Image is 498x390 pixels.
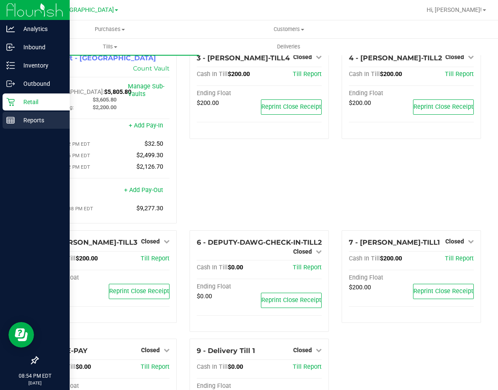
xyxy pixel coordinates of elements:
span: Cash In Till [349,255,380,262]
span: Reprint Close Receipt [413,103,473,110]
div: Ending Float [349,274,411,282]
a: Deliveries [199,38,378,56]
a: Till Report [293,264,322,271]
span: Reprint Close Receipt [261,297,321,304]
iframe: Resource center [8,322,34,348]
a: Till Report [141,255,170,262]
div: Ending Float [197,90,259,97]
a: Till Report [445,255,474,262]
span: Closed [141,238,160,245]
a: + Add Pay-In [129,122,163,129]
span: 7 - [PERSON_NAME]-TILL1 [349,238,440,246]
inline-svg: Analytics [6,25,15,33]
a: Manage Sub-Vaults [128,83,164,98]
inline-svg: Reports [6,116,15,124]
span: Customers [200,25,378,33]
div: Pay-Outs [45,187,107,195]
span: Closed [141,347,160,353]
p: [DATE] [4,380,66,386]
button: Reprint Close Receipt [413,99,474,115]
span: Deliveries [266,43,312,51]
span: 3 - [PERSON_NAME]-TILL4 [197,54,290,62]
span: $200.00 [349,284,371,291]
p: Analytics [15,24,66,34]
span: 4 - [PERSON_NAME]-TILL2 [349,54,442,62]
span: $2,499.30 [136,152,163,159]
span: $200.00 [380,71,402,78]
span: $0.00 [76,363,91,370]
a: + Add Pay-Out [124,187,163,194]
span: 1 - Vault - [GEOGRAPHIC_DATA] [45,54,156,62]
span: Purchases [20,25,199,33]
span: Cash In [GEOGRAPHIC_DATA]: [45,81,104,96]
span: Cash In Till [197,264,228,271]
span: $0.00 [197,293,212,300]
span: Closed [445,238,464,245]
button: Reprint Close Receipt [109,284,170,299]
span: $0.00 [228,363,243,370]
span: $200.00 [380,255,402,262]
a: Till Report [293,71,322,78]
span: $0.00 [228,264,243,271]
a: Customers [199,20,378,38]
div: Ending Float [45,382,107,390]
div: Ending Float [197,283,259,291]
span: $200.00 [228,71,250,78]
span: 6 - DEPUTY-DAWG-CHECK-IN-TILL2 [197,238,322,246]
span: $200.00 [349,99,371,107]
span: Hi, [PERSON_NAME]! [427,6,482,13]
button: Reprint Close Receipt [261,99,322,115]
a: Purchases [20,20,199,38]
span: 5 - [PERSON_NAME]-TILL3 [45,238,137,246]
span: Reprint Close Receipt [109,288,169,295]
inline-svg: Outbound [6,79,15,88]
p: Outbound [15,79,66,89]
inline-svg: Inventory [6,61,15,70]
span: $5,805.80 [104,88,131,96]
p: 08:54 PM EDT [4,372,66,380]
span: Closed [293,347,312,353]
span: Closed [293,248,312,255]
span: Cash In Till [197,71,228,78]
span: $2,200.00 [93,104,116,110]
span: $32.50 [144,140,163,147]
span: Closed [293,54,312,60]
a: Count Vault [133,65,170,72]
span: $9,277.30 [136,205,163,212]
inline-svg: Retail [6,98,15,106]
span: Reprint Close Receipt [261,103,321,110]
p: Inventory [15,60,66,71]
span: $200.00 [197,99,219,107]
button: Reprint Close Receipt [413,284,474,299]
span: $200.00 [76,255,98,262]
span: Closed [445,54,464,60]
a: Till Report [293,363,322,370]
inline-svg: Inbound [6,43,15,51]
span: Reprint Close Receipt [413,288,473,295]
a: Till Report [445,71,474,78]
a: Till Report [141,363,170,370]
span: Cash In Till [197,363,228,370]
div: Ending Float [349,90,411,97]
p: Reports [15,115,66,125]
button: Reprint Close Receipt [261,293,322,308]
span: Tills [21,43,199,51]
span: [GEOGRAPHIC_DATA] [56,6,114,14]
span: Cash In Till [349,71,380,78]
span: $3,605.80 [93,96,116,103]
div: Pay-Ins [45,123,107,130]
div: Ending Float [45,274,107,282]
div: Ending Float [197,382,259,390]
a: Tills [20,38,199,56]
p: Inbound [15,42,66,52]
p: Retail [15,97,66,107]
span: 9 - Delivery Till 1 [197,347,255,355]
span: $2,126.70 [136,163,163,170]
